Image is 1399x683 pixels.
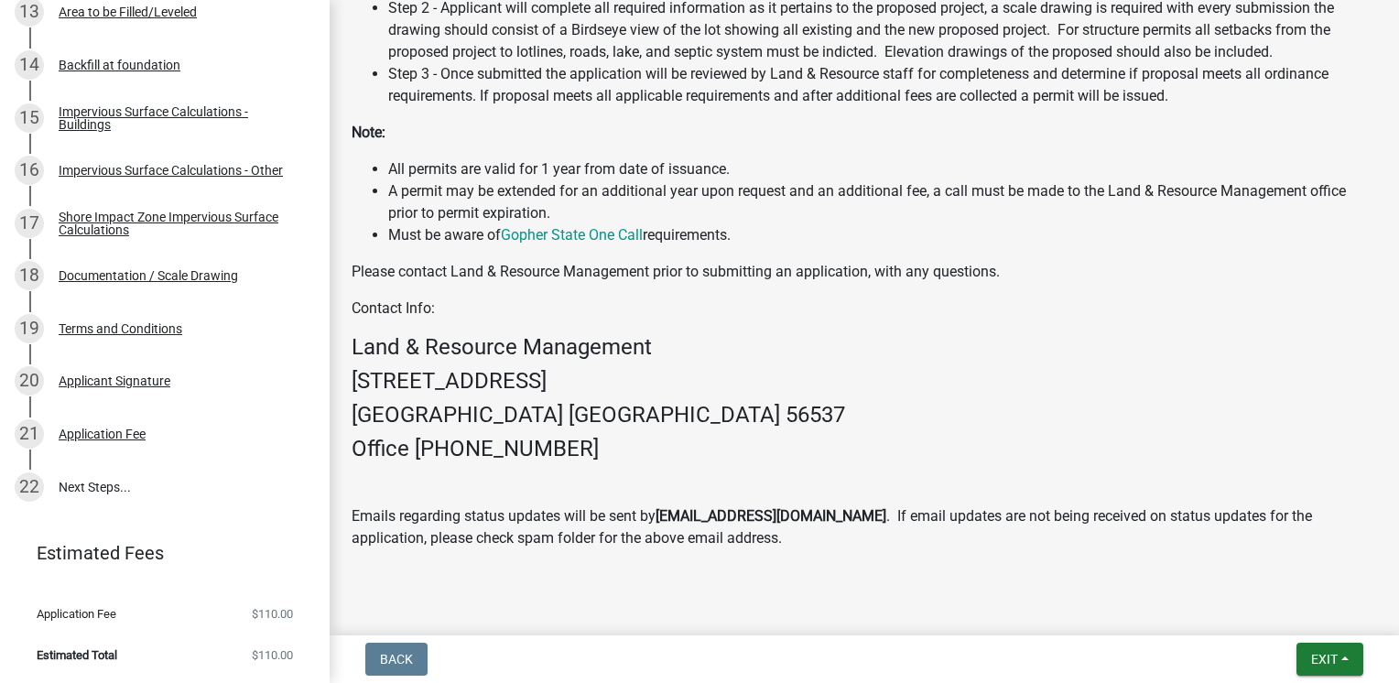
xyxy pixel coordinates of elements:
span: Back [380,652,413,667]
span: $110.00 [252,608,293,620]
div: Application Fee [59,428,146,440]
div: Impervious Surface Calculations - Other [59,164,283,177]
p: Contact Info: [352,298,1377,320]
h4: [STREET_ADDRESS] [352,368,1377,395]
li: All permits are valid for 1 year from date of issuance. [388,158,1377,180]
li: Step 3 - Once submitted the application will be reviewed by Land & Resource staff for completenes... [388,63,1377,107]
div: 20 [15,366,44,396]
div: Shore Impact Zone Impervious Surface Calculations [59,211,300,236]
strong: [EMAIL_ADDRESS][DOMAIN_NAME] [656,507,886,525]
span: Estimated Total [37,649,117,661]
div: 22 [15,472,44,502]
div: Documentation / Scale Drawing [59,269,238,282]
div: Applicant Signature [59,374,170,387]
a: Gopher State One Call [501,226,643,244]
div: 15 [15,103,44,133]
span: Exit [1311,652,1338,667]
div: 19 [15,314,44,343]
div: 17 [15,209,44,238]
p: Emails regarding status updates will be sent by . If email updates are not being received on stat... [352,505,1377,549]
button: Back [365,643,428,676]
div: 21 [15,419,44,449]
h4: Land & Resource Management [352,334,1377,361]
div: Backfill at foundation [59,59,180,71]
div: Terms and Conditions [59,322,182,335]
p: Please contact Land & Resource Management prior to submitting an application, with any questions. [352,261,1377,283]
span: $110.00 [252,649,293,661]
li: Must be aware of requirements. [388,224,1377,246]
span: Application Fee [37,608,116,620]
button: Exit [1296,643,1363,676]
a: Estimated Fees [15,535,300,571]
div: 18 [15,261,44,290]
h4: [GEOGRAPHIC_DATA] [GEOGRAPHIC_DATA] 56537 [352,402,1377,428]
div: 14 [15,50,44,80]
h4: Office [PHONE_NUMBER] [352,436,1377,462]
div: 16 [15,156,44,185]
div: Impervious Surface Calculations - Buildings [59,105,300,131]
div: Area to be Filled/Leveled [59,5,197,18]
li: A permit may be extended for an additional year upon request and an additional fee, a call must b... [388,180,1377,224]
strong: Note: [352,124,385,141]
